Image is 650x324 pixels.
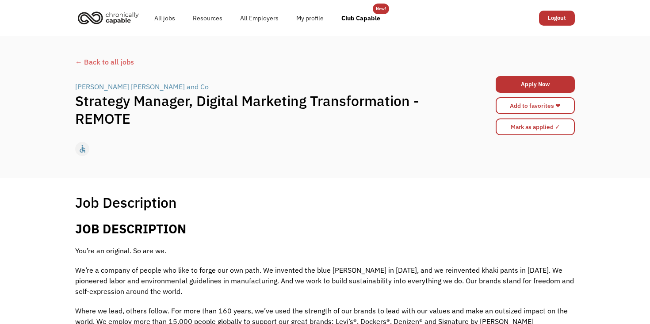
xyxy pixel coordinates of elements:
[184,4,231,32] a: Resources
[496,118,575,135] input: Mark as applied ✓
[333,4,389,32] a: Club Capable
[287,4,333,32] a: My profile
[75,221,186,237] b: JOB DESCRIPTION
[75,81,211,92] a: [PERSON_NAME] [PERSON_NAME] and Co
[75,81,209,92] div: [PERSON_NAME] [PERSON_NAME] and Co
[75,57,575,67] a: ← Back to all jobs
[75,194,177,211] h1: Job Description
[539,11,575,26] a: Logout
[75,8,141,27] img: Chronically Capable logo
[496,97,575,114] a: Add to favorites ❤
[376,4,386,14] div: New!
[496,116,575,137] form: Mark as applied form
[75,245,575,256] p: You’re an original. So are we.
[75,92,450,127] h1: Strategy Manager, Digital Marketing Transformation - REMOTE
[145,4,184,32] a: All jobs
[75,8,145,27] a: home
[231,4,287,32] a: All Employers
[75,265,575,297] p: We’re a company of people who like to forge our own path. We invented the blue [PERSON_NAME] in [...
[78,142,87,156] div: accessible
[496,76,575,93] a: Apply Now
